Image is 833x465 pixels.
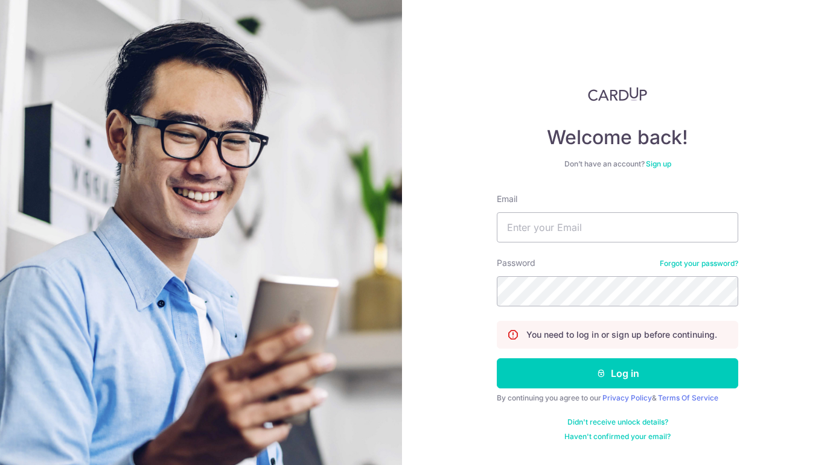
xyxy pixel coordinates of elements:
a: Privacy Policy [602,393,652,402]
div: By continuing you agree to our & [497,393,738,403]
div: Don’t have an account? [497,159,738,169]
a: Didn't receive unlock details? [567,417,668,427]
label: Email [497,193,517,205]
input: Enter your Email [497,212,738,242]
a: Haven't confirmed your email? [564,432,671,441]
button: Log in [497,358,738,388]
a: Terms Of Service [658,393,718,402]
a: Sign up [646,159,671,168]
p: You need to log in or sign up before continuing. [526,329,717,341]
a: Forgot your password? [660,259,738,268]
label: Password [497,257,535,269]
h4: Welcome back! [497,125,738,150]
img: CardUp Logo [588,87,647,101]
